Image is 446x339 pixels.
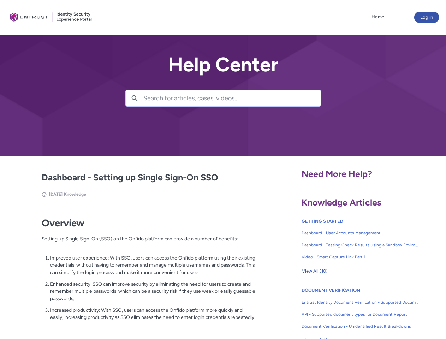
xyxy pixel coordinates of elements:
a: GETTING STARTED [302,219,343,224]
a: Dashboard - Testing Check Results using a Sandbox Environment [302,239,419,251]
span: Dashboard - User Accounts Management [302,230,419,236]
button: Search [126,90,143,106]
span: Dashboard - Testing Check Results using a Sandbox Environment [302,242,419,248]
a: Dashboard - User Accounts Management [302,227,419,239]
a: Home [370,12,386,22]
span: [DATE] [49,192,63,197]
p: Improved user experience: With SSO, users can access the Onfido platform using their existing cre... [50,254,256,276]
span: View All (10) [302,266,328,276]
button: View All (10) [302,266,328,277]
span: Need More Help? [302,168,372,179]
button: Log in [414,12,439,23]
span: Video - Smart Capture Link Part 1 [302,254,419,260]
strong: Overview [42,217,84,229]
a: Video - Smart Capture Link Part 1 [302,251,419,263]
p: Setting up Single Sign-On (SSO) on the Onfido platform can provide a number of benefits: [42,235,256,250]
h2: Help Center [125,54,321,76]
span: Knowledge Articles [302,197,381,208]
h2: Dashboard - Setting up Single Sign-On SSO [42,171,256,184]
li: Knowledge [64,191,86,197]
input: Search for articles, cases, videos... [143,90,321,106]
